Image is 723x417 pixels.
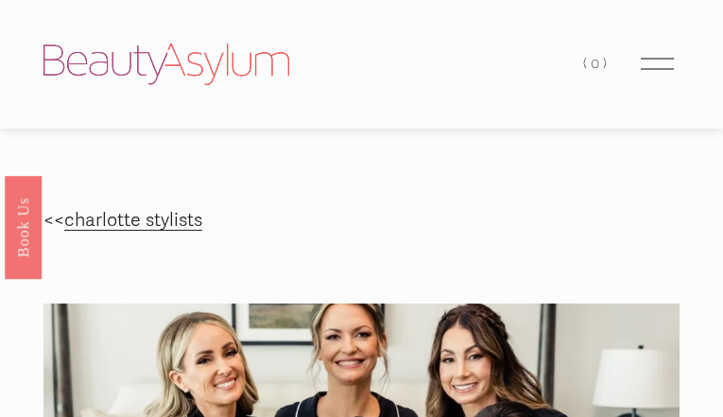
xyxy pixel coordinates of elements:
a: 0 items in cart [583,51,610,77]
span: ( [583,55,591,72]
span: 0 [591,55,603,72]
img: Beauty Asylum | Bridal Hair &amp; Makeup Charlotte &amp; Atlanta [43,43,289,85]
a: Book Us [5,175,42,278]
p: << [43,204,680,237]
span: ) [603,55,611,72]
a: charlotte stylists [64,209,202,232]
